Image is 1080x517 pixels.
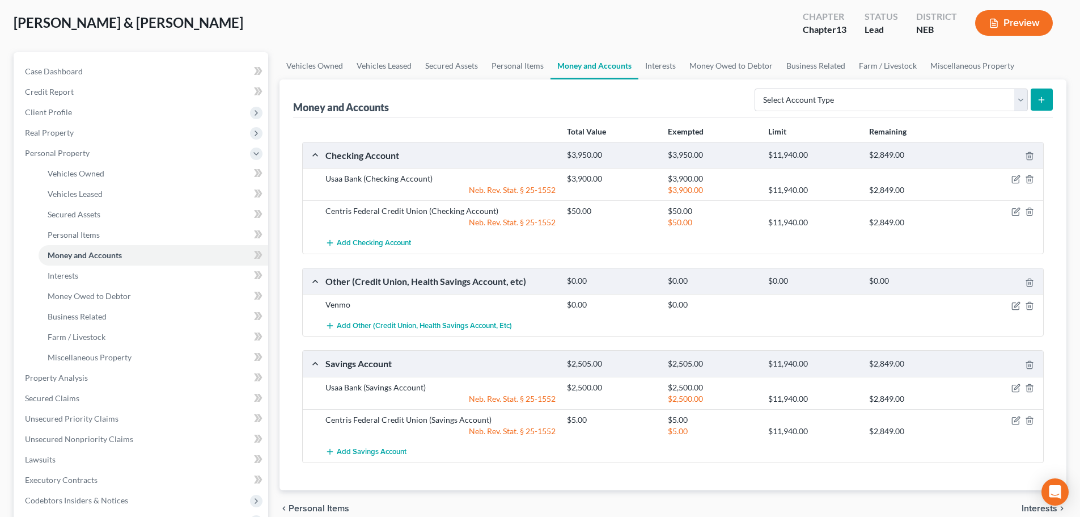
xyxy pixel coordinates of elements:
[48,291,131,301] span: Money Owed to Debtor
[48,189,103,199] span: Vehicles Leased
[320,382,561,393] div: Usaa Bank (Savings Account)
[25,455,56,464] span: Lawsuits
[25,495,128,505] span: Codebtors Insiders & Notices
[48,271,78,280] span: Interests
[561,276,662,287] div: $0.00
[337,239,411,248] span: Add Checking Account
[39,286,268,306] a: Money Owed to Debtor
[662,184,763,196] div: $3,900.00
[337,447,406,456] span: Add Savings Account
[869,127,907,136] strong: Remaining
[662,426,763,437] div: $5.00
[863,393,964,405] div: $2,849.00
[39,163,268,184] a: Vehicles Owned
[638,52,683,79] a: Interests
[293,100,389,114] div: Money and Accounts
[25,87,74,96] span: Credit Report
[662,150,763,161] div: $3,950.00
[561,382,662,393] div: $2,500.00
[1022,504,1057,513] span: Interests
[48,352,132,362] span: Miscellaneous Property
[865,23,898,36] div: Lead
[320,358,561,369] div: Savings Account
[561,173,662,184] div: $3,900.00
[863,217,964,228] div: $2,849.00
[863,184,964,196] div: $2,849.00
[350,52,418,79] a: Vehicles Leased
[561,150,662,161] div: $3,950.00
[1057,504,1066,513] i: chevron_right
[320,217,561,228] div: Neb. Rev. Stat. § 25-1552
[320,414,561,426] div: Centris Federal Credit Union (Savings Account)
[768,127,786,136] strong: Limit
[320,173,561,184] div: Usaa Bank (Checking Account)
[39,225,268,245] a: Personal Items
[16,429,268,449] a: Unsecured Nonpriority Claims
[39,184,268,204] a: Vehicles Leased
[763,150,863,161] div: $11,940.00
[1041,478,1069,506] div: Open Intercom Messenger
[662,205,763,217] div: $50.00
[16,368,268,388] a: Property Analysis
[418,52,485,79] a: Secured Assets
[48,209,100,219] span: Secured Assets
[852,52,924,79] a: Farm / Livestock
[567,127,606,136] strong: Total Value
[48,169,104,178] span: Vehicles Owned
[863,150,964,161] div: $2,849.00
[662,393,763,405] div: $2,500.00
[48,230,100,239] span: Personal Items
[863,276,964,287] div: $0.00
[48,250,122,260] span: Money and Accounts
[803,10,846,23] div: Chapter
[320,184,561,196] div: Neb. Rev. Stat. § 25-1552
[16,82,268,102] a: Credit Report
[561,414,662,426] div: $5.00
[763,426,863,437] div: $11,940.00
[25,128,74,137] span: Real Property
[25,148,90,158] span: Personal Property
[325,442,406,463] button: Add Savings Account
[48,312,107,321] span: Business Related
[25,373,88,383] span: Property Analysis
[561,359,662,369] div: $2,505.00
[763,359,863,369] div: $11,940.00
[763,393,863,405] div: $11,940.00
[39,347,268,368] a: Miscellaneous Property
[289,504,349,513] span: Personal Items
[16,409,268,429] a: Unsecured Priority Claims
[683,52,780,79] a: Money Owed to Debtor
[25,475,98,485] span: Executory Contracts
[16,470,268,490] a: Executory Contracts
[320,426,561,437] div: Neb. Rev. Stat. § 25-1552
[662,217,763,228] div: $50.00
[863,359,964,369] div: $2,849.00
[662,359,763,369] div: $2,505.00
[16,449,268,470] a: Lawsuits
[39,266,268,286] a: Interests
[25,66,83,76] span: Case Dashboard
[320,149,561,161] div: Checking Account
[279,504,349,513] button: chevron_left Personal Items
[863,426,964,437] div: $2,849.00
[662,414,763,426] div: $5.00
[1022,504,1066,513] button: Interests chevron_right
[975,10,1053,36] button: Preview
[916,23,957,36] div: NEB
[668,127,704,136] strong: Exempted
[662,276,763,287] div: $0.00
[803,23,846,36] div: Chapter
[25,414,118,423] span: Unsecured Priority Claims
[763,217,863,228] div: $11,940.00
[16,61,268,82] a: Case Dashboard
[662,382,763,393] div: $2,500.00
[561,205,662,217] div: $50.00
[39,327,268,347] a: Farm / Livestock
[39,245,268,266] a: Money and Accounts
[916,10,957,23] div: District
[780,52,852,79] a: Business Related
[561,299,662,310] div: $0.00
[550,52,638,79] a: Money and Accounts
[836,24,846,35] span: 13
[763,276,863,287] div: $0.00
